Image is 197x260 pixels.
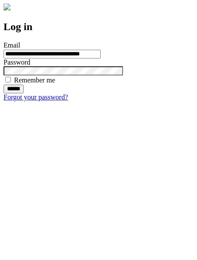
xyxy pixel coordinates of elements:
[4,58,30,66] label: Password
[14,76,55,84] label: Remember me
[4,93,68,101] a: Forgot your password?
[4,3,11,10] img: logo-4e3dc11c47720685a147b03b5a06dd966a58ff35d612b21f08c02c0306f2b779.png
[4,21,193,33] h2: Log in
[4,41,20,49] label: Email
